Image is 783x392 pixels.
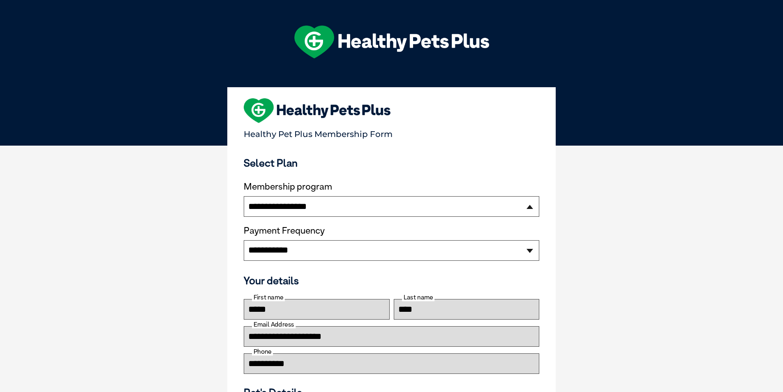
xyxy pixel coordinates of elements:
h3: Select Plan [244,157,539,169]
label: Last name [402,294,434,301]
label: Phone [252,348,273,355]
label: First name [252,294,285,301]
h3: Your details [244,274,539,287]
label: Payment Frequency [244,225,325,236]
img: hpp-logo-landscape-green-white.png [294,26,489,58]
img: heart-shape-hpp-logo-large.png [244,98,390,123]
label: Membership program [244,181,539,192]
label: Email Address [252,321,296,328]
p: Healthy Pet Plus Membership Form [244,125,539,139]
